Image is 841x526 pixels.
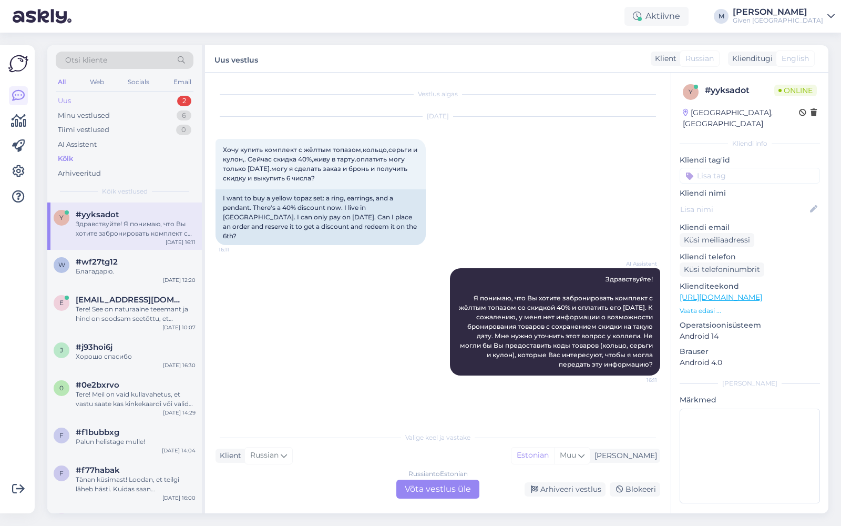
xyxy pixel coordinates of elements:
div: [PERSON_NAME] [733,8,823,16]
div: Благадарю. [76,267,196,276]
span: #f1bubbxg [76,428,119,437]
div: Arhiveeritud [58,168,101,179]
div: Email [171,75,193,89]
div: Arhiveeri vestlus [525,482,606,497]
img: Askly Logo [8,54,28,74]
a: [URL][DOMAIN_NAME] [680,292,762,302]
label: Uus vestlus [214,52,258,66]
div: 2 [177,96,191,106]
span: 16:11 [219,246,258,254]
div: Minu vestlused [58,110,110,121]
span: j [60,346,63,354]
div: Socials [126,75,151,89]
p: Operatsioonisüsteem [680,320,820,331]
div: [DATE] 10:07 [162,323,196,331]
span: Otsi kliente [65,55,107,66]
div: Kliendi info [680,139,820,148]
span: English [782,53,809,64]
div: Given [GEOGRAPHIC_DATA] [733,16,823,25]
span: Хочу купить комплект с жёлтым топазом,кольцо,серьги и кулон,. Сейчас скидка 40%,живу в тарту.опла... [223,146,419,182]
div: Kõik [58,154,73,164]
div: Blokeeri [610,482,660,497]
div: Uus [58,96,71,106]
input: Lisa nimi [680,204,808,215]
p: Brauser [680,346,820,357]
span: #wf27tg12 [76,257,118,267]
span: 0 [59,384,64,392]
div: Estonian [511,448,554,463]
div: [GEOGRAPHIC_DATA], [GEOGRAPHIC_DATA] [683,107,799,129]
span: Muu [560,450,576,460]
div: Küsi telefoninumbrit [680,262,764,277]
div: Web [88,75,106,89]
div: [PERSON_NAME] [680,379,820,388]
div: Küsi meiliaadressi [680,233,754,247]
p: Kliendi email [680,222,820,233]
span: y [59,214,64,221]
div: [DATE] 12:20 [163,276,196,284]
span: #f77habak [76,466,120,475]
div: [DATE] 16:11 [166,238,196,246]
div: Aktiivne [624,7,689,26]
div: Valige keel ja vastake [216,433,660,442]
span: #xodcqq3l [76,513,119,522]
p: Android 4.0 [680,357,820,368]
div: [DATE] 14:04 [162,447,196,454]
span: Russian [250,450,279,461]
div: I want to buy a yellow topaz set: a ring, earrings, and a pendant. There's a 40% discount now. I ... [216,189,426,245]
div: Vestlus algas [216,89,660,99]
span: #yyksadot [76,210,119,219]
span: w [58,261,65,269]
div: Klient [216,450,241,461]
div: Russian to Estonian [408,469,468,479]
div: Võta vestlus üle [396,480,479,499]
span: AI Assistent [618,260,657,268]
div: Tiimi vestlused [58,125,109,135]
span: #0e2bxrvo [76,380,119,390]
a: [PERSON_NAME]Given [GEOGRAPHIC_DATA] [733,8,835,25]
div: Хорошо спасибо [76,352,196,361]
div: Tere! Meil on vaid kullavahetus, et vastu saate kas kinkekaardi või valida uued ehted [76,390,196,409]
div: All [56,75,68,89]
p: Kliendi nimi [680,188,820,199]
span: #j93hoi6j [76,342,112,352]
p: Kliendi telefon [680,251,820,262]
div: [PERSON_NAME] [590,450,657,461]
span: e [59,299,64,307]
span: Kõik vestlused [102,187,148,196]
span: y [689,88,693,96]
div: Palun helistage mulle! [76,437,196,447]
div: Здравствуйте! Я понимаю, что Вы хотите забронировать комплект с жёлтым топазом со скидкой 40% и о... [76,219,196,238]
p: Android 14 [680,331,820,342]
div: Klienditugi [728,53,773,64]
span: Russian [685,53,714,64]
div: AI Assistent [58,139,97,150]
p: Klienditeekond [680,281,820,292]
p: Kliendi tag'id [680,155,820,166]
span: elena_nikolaeva28@icloud.com [76,295,185,305]
div: [DATE] 16:30 [163,361,196,369]
span: Online [774,85,817,96]
span: f [59,431,64,439]
div: M [714,9,729,24]
div: Tere! See on naturaalne teeemant ja hind on soodsam seetõttu, et tegemist on hõbeketiga. Teemandi... [76,305,196,323]
p: Märkmed [680,394,820,406]
span: 16:11 [618,376,657,384]
div: # yyksadot [705,84,774,97]
div: [DATE] 14:29 [163,409,196,417]
div: 0 [176,125,191,135]
span: f [59,469,64,477]
p: Vaata edasi ... [680,306,820,316]
div: [DATE] [216,112,660,121]
div: [DATE] 16:00 [162,494,196,502]
input: Lisa tag [680,168,820,184]
div: Klient [651,53,676,64]
div: 6 [177,110,191,121]
div: Tänan küsimast! Loodan, et teilgi läheb hästi. Kuidas saan [PERSON_NAME] meie teenustega aidata? [76,475,196,494]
